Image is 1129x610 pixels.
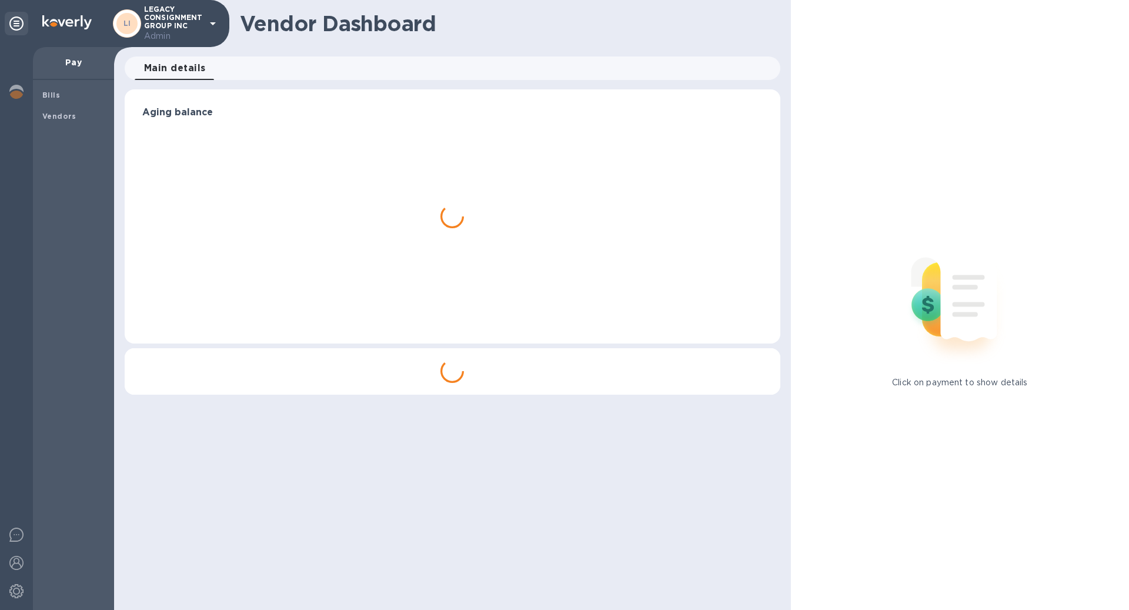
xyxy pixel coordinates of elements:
p: Admin [144,30,203,42]
p: Click on payment to show details [892,376,1027,389]
span: Main details [144,60,206,76]
b: Bills [42,91,60,99]
h1: Vendor Dashboard [240,11,772,36]
h3: Aging balance [142,107,763,118]
p: LEGACY CONSIGNMENT GROUP INC [144,5,203,42]
b: Vendors [42,112,76,121]
p: Pay [42,56,105,68]
div: Unpin categories [5,12,28,35]
b: LI [123,19,131,28]
img: Logo [42,15,92,29]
